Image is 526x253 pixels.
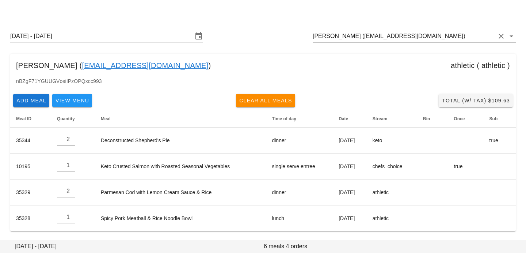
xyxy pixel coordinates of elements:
span: Quantity [57,116,75,121]
td: 35329 [10,180,51,205]
span: Once [454,116,465,121]
td: athletic [367,205,417,231]
td: Parmesan Cod with Lemon Cream Sauce & Rice [95,180,266,205]
td: chefs_choice [367,154,417,180]
td: athletic [367,180,417,205]
td: [DATE] [333,154,367,180]
th: Sub: Not sorted. Activate to sort ascending. [484,110,516,128]
span: Total (w/ Tax) $109.63 [442,98,510,103]
td: true [484,128,516,154]
th: Once: Not sorted. Activate to sort ascending. [448,110,483,128]
button: Clear All Meals [236,94,295,107]
span: Date [339,116,348,121]
td: dinner [266,180,333,205]
td: 35328 [10,205,51,231]
span: Add Meal [16,98,46,103]
th: Time of day: Not sorted. Activate to sort ascending. [266,110,333,128]
th: Stream: Not sorted. Activate to sort ascending. [367,110,417,128]
span: Bin [423,116,430,121]
td: [DATE] [333,180,367,205]
td: [DATE] [333,128,367,154]
td: true [448,154,483,180]
td: single serve entree [266,154,333,180]
button: Clear Customer [497,32,506,41]
span: Time of day [272,116,296,121]
td: 35344 [10,128,51,154]
button: View Menu [52,94,92,107]
a: [EMAIL_ADDRESS][DOMAIN_NAME] [82,60,208,71]
td: [DATE] [333,205,367,231]
th: Meal: Not sorted. Activate to sort ascending. [95,110,266,128]
span: Clear All Meals [239,98,292,103]
span: Meal ID [16,116,31,121]
td: Spicy Pork Meatball & Rice Noodle Bowl [95,205,266,231]
span: View Menu [55,98,89,103]
td: lunch [266,205,333,231]
div: [PERSON_NAME] ( ) athletic ( athletic ) [10,54,516,77]
span: Sub [489,116,498,121]
span: Stream [373,116,388,121]
td: Keto Crusted Salmon with Roasted Seasonal Vegetables [95,154,266,180]
button: Add Meal [13,94,49,107]
td: Deconstructed Shepherd's Pie [95,128,266,154]
td: keto [367,128,417,154]
th: Date: Not sorted. Activate to sort ascending. [333,110,367,128]
th: Quantity: Not sorted. Activate to sort ascending. [51,110,95,128]
th: Bin: Not sorted. Activate to sort ascending. [417,110,448,128]
th: Meal ID: Not sorted. Activate to sort ascending. [10,110,51,128]
td: 10195 [10,154,51,180]
div: nBZgF71YGUUGVceiIPzOPQxcc993 [10,77,516,91]
td: dinner [266,128,333,154]
button: Total (w/ Tax) $109.63 [439,94,513,107]
span: Meal [101,116,111,121]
